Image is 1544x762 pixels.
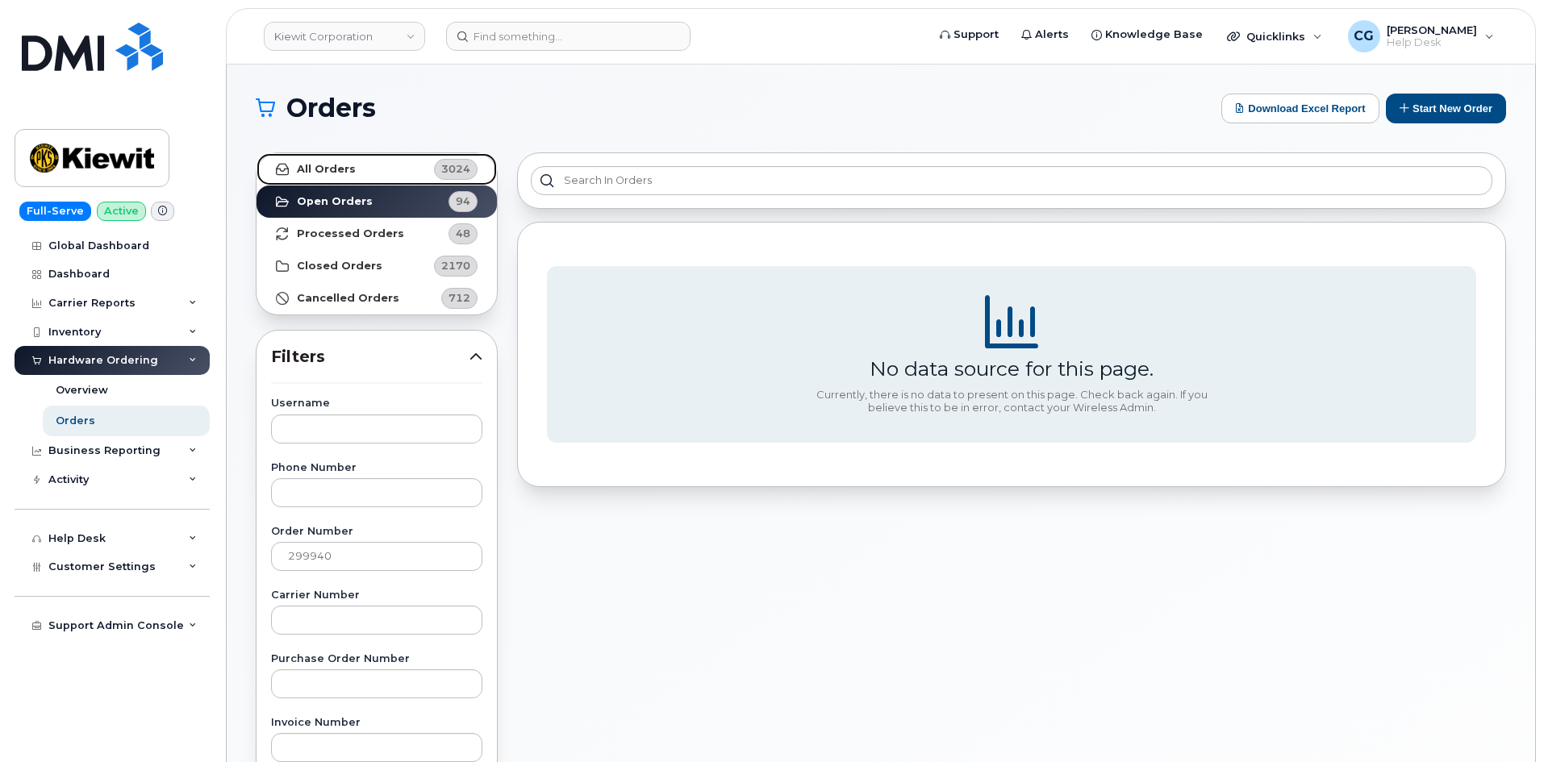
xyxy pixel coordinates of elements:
span: Orders [286,96,376,120]
label: Invoice Number [271,718,482,728]
a: Open Orders94 [257,185,497,218]
button: Start New Order [1386,94,1506,123]
span: 48 [456,226,470,241]
label: Purchase Order Number [271,654,482,664]
input: Search in orders [531,166,1492,195]
label: Phone Number [271,463,482,473]
strong: All Orders [297,163,356,176]
span: 712 [449,290,470,306]
strong: Closed Orders [297,260,382,273]
span: Filters [271,345,469,369]
strong: Open Orders [297,195,373,208]
a: All Orders3024 [257,153,497,185]
label: Order Number [271,527,482,537]
span: 3024 [441,161,470,177]
a: Closed Orders2170 [257,250,497,282]
strong: Processed Orders [297,227,404,240]
strong: Cancelled Orders [297,292,399,305]
div: No data source for this page. [870,356,1154,381]
span: 2170 [441,258,470,273]
a: Cancelled Orders712 [257,282,497,314]
div: Currently, there is no data to present on this page. Check back again. If you believe this to be ... [810,389,1213,414]
button: Download Excel Report [1221,94,1379,123]
span: 94 [456,194,470,209]
label: Carrier Number [271,590,482,601]
a: Processed Orders48 [257,218,497,250]
iframe: Messenger Launcher [1474,692,1532,750]
label: Username [271,398,482,409]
